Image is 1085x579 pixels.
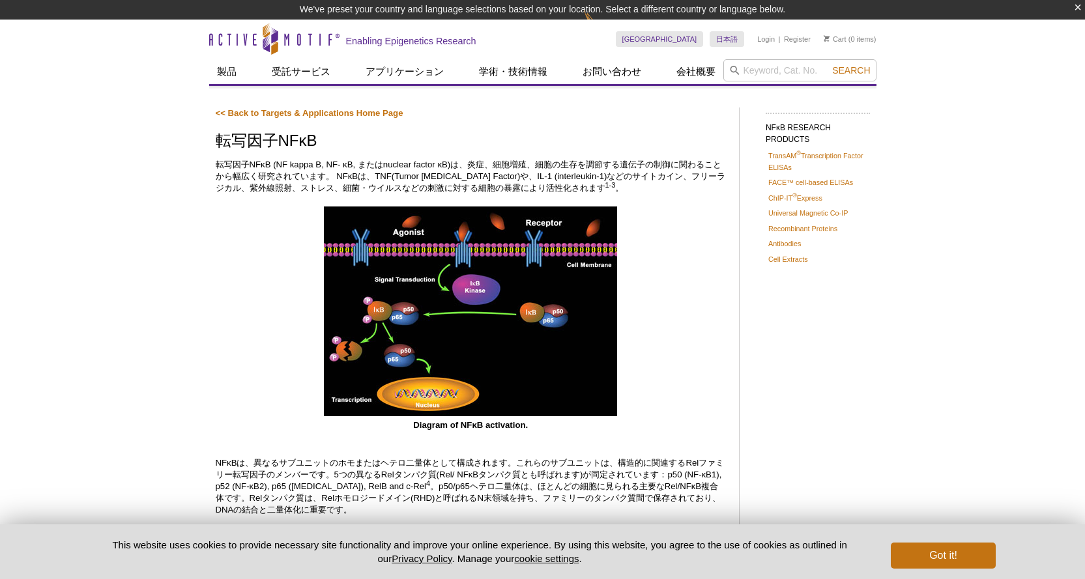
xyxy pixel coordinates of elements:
a: 製品 [209,59,244,84]
sup: 4 [426,479,430,487]
p: This website uses cookies to provide necessary site functionality and improve your online experie... [90,538,870,565]
span: Search [832,65,870,76]
a: 日本語 [710,31,744,47]
a: 受託サービス [264,59,338,84]
img: Your Cart [824,35,830,42]
a: Recombinant Proteins [768,223,837,234]
a: 学術・技術情報 [471,59,555,84]
h1: 転写因子NFκB [216,132,726,151]
a: Cart [824,35,846,44]
img: Change Here [584,10,618,40]
a: FACE™ cell-based ELISAs [768,177,853,188]
a: Cell Extracts [768,253,808,265]
strong: Diagram of NFκB activation. [413,420,528,430]
a: Universal Magnetic Co-IP [768,207,848,219]
h2: NFκB RESEARCH PRODUCTS [766,113,870,148]
a: 会社概要 [669,59,723,84]
sup: ® [796,150,801,156]
li: (0 items) [824,31,876,47]
a: TransAM®Transcription Factor ELISAs [768,150,867,173]
a: [GEOGRAPHIC_DATA] [616,31,704,47]
button: Got it! [891,543,995,569]
p: NFκBは、異なるサブユニットのホモまたはヘテロ二量体として構成されます。これらのサブユニットは、構造的に関連するRelファミリー転写因子のメンバーです。5つの異なるRelタンパク質(Rel/ ... [216,457,726,516]
sup: 1-3 [605,180,616,188]
a: ChIP-IT®Express [768,192,822,204]
a: Antibodies [768,238,801,249]
a: Register [784,35,811,44]
a: Login [757,35,775,44]
sup: ® [792,192,797,199]
img: Diagram of NFkB activation. [324,206,617,416]
a: << Back to Targets & Applications Home Page [216,108,403,118]
button: Search [828,64,874,76]
li: | [779,31,781,47]
h2: Enabling Epigenetics Research [346,35,476,47]
a: Privacy Policy [392,553,452,564]
a: お問い合わせ [575,59,649,84]
p: 転写因子NFκB (NF kappa B, NF- κB, またはnuclear factor κB)は、炎症、細胞増殖、細胞の生存を調節する遺伝子の制御に関わることから幅広く研究されています。... [216,159,726,194]
a: アプリケーション [358,59,452,84]
button: cookie settings [514,553,579,564]
input: Keyword, Cat. No. [723,59,876,81]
